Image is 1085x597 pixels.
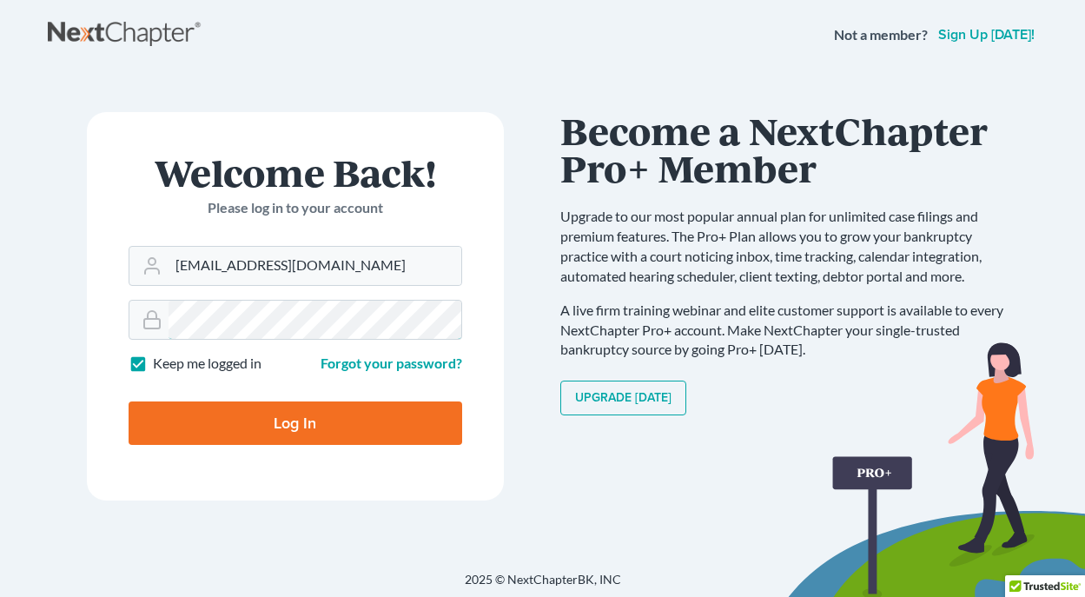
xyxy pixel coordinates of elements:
p: Please log in to your account [129,198,462,218]
a: Sign up [DATE]! [935,28,1038,42]
h1: Become a NextChapter Pro+ Member [560,112,1021,186]
h1: Welcome Back! [129,154,462,191]
input: Log In [129,401,462,445]
p: Upgrade to our most popular annual plan for unlimited case filings and premium features. The Pro+... [560,207,1021,286]
a: Forgot your password? [321,355,462,371]
a: Upgrade [DATE] [560,381,686,415]
input: Email Address [169,247,461,285]
label: Keep me logged in [153,354,261,374]
p: A live firm training webinar and elite customer support is available to every NextChapter Pro+ ac... [560,301,1021,361]
strong: Not a member? [834,25,928,45]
